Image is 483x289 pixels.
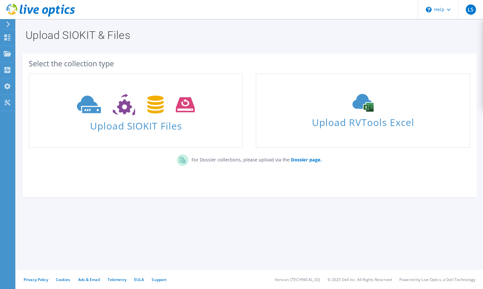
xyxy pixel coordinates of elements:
[78,277,100,282] a: Ads & Email
[466,4,476,15] span: LS
[152,277,167,282] a: Support
[290,157,322,163] a: Dossier page.
[29,73,243,148] a: Upload SIOKIT Files
[108,277,126,282] a: Telemetry
[29,117,242,131] span: Upload SIOKIT Files
[134,277,144,282] a: EULA
[399,277,475,282] li: Powered by Live Optics, a Dell Technology
[256,114,469,128] span: Upload RVTools Excel
[256,73,470,148] a: Upload RVTools Excel
[26,30,470,41] h1: Upload SIOKIT & Files
[56,277,71,282] a: Cookies
[328,277,392,282] li: © 2025 Dell Inc. All Rights Reserved
[291,157,322,163] b: Dossier page.
[29,60,470,67] div: Select the collection type
[275,277,320,282] li: Version: [TECHNICAL_ID]
[24,277,48,282] a: Privacy Policy
[426,7,432,12] svg: \n
[188,154,322,163] p: For Dossier collections, please upload via the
